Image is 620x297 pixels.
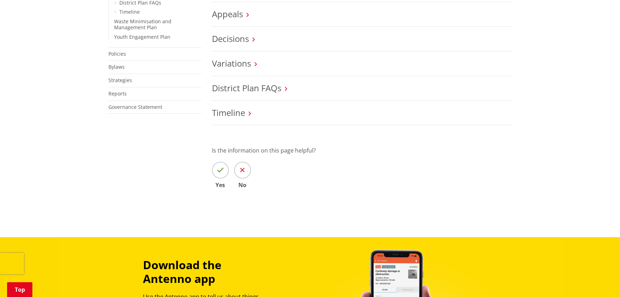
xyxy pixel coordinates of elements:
a: Strategies [108,77,132,83]
a: Appeals [212,8,243,20]
a: Policies [108,50,126,57]
a: Youth Engagement Plan [114,33,170,40]
a: Bylaws [108,63,125,70]
a: Top [7,282,32,297]
a: Timeline [119,8,140,15]
a: Variations [212,57,251,69]
a: Governance Statement [108,104,162,110]
a: Decisions [212,33,249,44]
h3: Download the Antenno app [143,258,270,285]
a: District Plan FAQs [212,82,281,94]
a: Waste Minimisation and Management Plan [114,18,171,31]
a: Timeline [212,107,245,118]
iframe: Messenger Launcher [588,267,613,293]
span: Yes [212,182,229,188]
p: Is the information on this page helpful? [212,146,512,155]
span: No [234,182,251,188]
a: Reports [108,90,127,97]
